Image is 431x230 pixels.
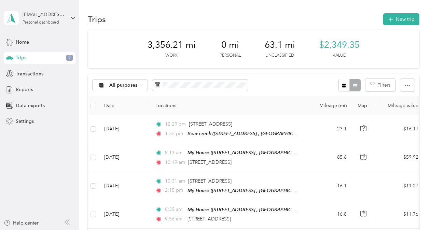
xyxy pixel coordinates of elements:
[319,40,360,51] span: $2,349.35
[187,131,361,136] span: Bear creek ([STREET_ADDRESS] , [GEOGRAPHIC_DATA], [GEOGRAPHIC_DATA])
[376,115,424,143] td: $16.17
[376,200,424,229] td: $11.76
[220,53,241,59] p: Personal
[352,96,376,115] th: Map
[165,215,184,223] span: 9:56 am
[383,13,419,25] button: New trip
[150,96,307,115] th: Locations
[393,192,431,230] iframe: Everlance-gr Chat Button Frame
[99,200,150,229] td: [DATE]
[16,86,33,93] span: Reports
[16,54,26,61] span: Trips
[88,16,106,23] h1: Trips
[165,130,184,138] span: 1:32 pm
[16,102,45,109] span: Data exports
[148,40,196,51] span: 3,356.21 mi
[307,115,352,143] td: 23.1
[99,172,150,200] td: [DATE]
[109,83,138,88] span: All purposes
[376,143,424,172] td: $59.92
[333,53,346,59] p: Value
[165,187,184,194] span: 2:15 pm
[16,118,34,125] span: Settings
[307,143,352,172] td: 85.6
[188,159,232,165] span: [STREET_ADDRESS]
[307,200,352,229] td: 16.8
[23,20,59,25] div: Personal dashboard
[376,96,424,115] th: Mileage value
[23,11,65,18] div: [EMAIL_ADDRESS][DOMAIN_NAME]
[189,121,232,127] span: [STREET_ADDRESS]
[165,120,186,128] span: 12:29 pm
[16,39,29,46] span: Home
[4,219,39,227] button: Help center
[376,172,424,200] td: $11.27
[187,150,359,156] span: My House ([STREET_ADDRESS] , [GEOGRAPHIC_DATA], [GEOGRAPHIC_DATA])
[99,115,150,143] td: [DATE]
[165,159,185,166] span: 10:19 am
[187,188,359,193] span: My House ([STREET_ADDRESS] , [GEOGRAPHIC_DATA], [GEOGRAPHIC_DATA])
[165,206,184,213] span: 8:35 am
[187,216,231,222] span: [STREET_ADDRESS]
[99,96,150,115] th: Date
[66,55,73,61] span: 9
[165,149,184,157] span: 8:13 am
[365,79,395,91] button: Filters
[187,207,359,213] span: My House ([STREET_ADDRESS] , [GEOGRAPHIC_DATA], [GEOGRAPHIC_DATA])
[165,177,185,185] span: 10:31 am
[265,53,294,59] p: Unclassified
[188,178,232,184] span: [STREET_ADDRESS]
[99,143,150,172] td: [DATE]
[221,40,239,51] span: 0 mi
[307,96,352,115] th: Mileage (mi)
[307,172,352,200] td: 16.1
[165,53,178,59] p: Work
[16,70,43,77] span: Transactions
[265,40,295,51] span: 63.1 mi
